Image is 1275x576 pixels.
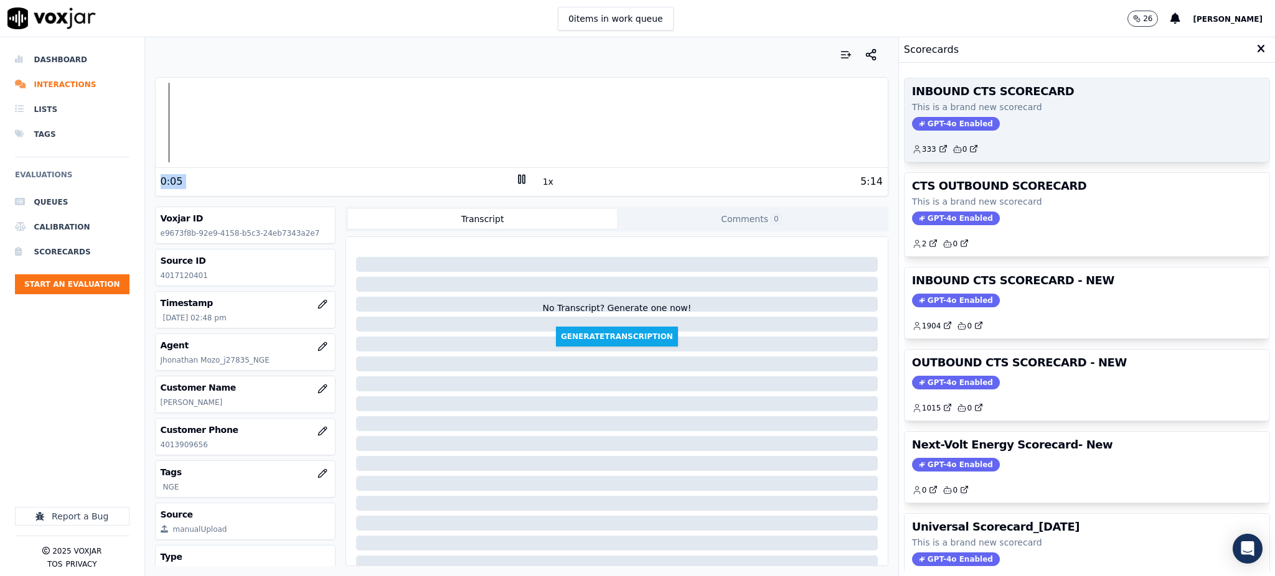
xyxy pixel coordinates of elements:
span: GPT-4o Enabled [912,552,1000,566]
a: 333 [912,144,948,154]
a: 0 [943,485,969,495]
h3: Source ID [161,254,331,267]
a: 2 [912,239,938,249]
h3: Timestamp [161,297,331,309]
button: TOS [47,559,62,569]
h3: INBOUND CTS SCORECARD - NEW [912,275,1262,286]
p: 2025 Voxjar [52,546,101,556]
button: 1x [540,173,556,190]
span: GPT-4o Enabled [912,211,1000,225]
a: 1904 [912,321,953,331]
button: 2 [912,239,943,249]
span: GPT-4o Enabled [912,294,1000,307]
button: Transcript [348,209,617,229]
a: Calibration [15,215,129,239]
p: This is a brand new scorecard [912,101,1262,113]
a: 0 [957,403,983,413]
button: 26 [1127,11,1158,27]
a: Tags [15,122,129,147]
button: 0 [912,485,943,495]
h3: INBOUND CTS SCORECARD [912,86,1262,97]
button: Start an Evaluation [15,274,129,294]
p: Jhonathan Mozo_j27835_NGE [161,355,331,365]
div: 5:14 [860,174,883,189]
h3: CTS OUTBOUND SCORECARD [912,180,1262,192]
button: 26 [1127,11,1170,27]
p: [DATE] 02:48 pm [163,313,331,323]
h6: Evaluations [15,167,129,190]
button: 333 [912,144,953,154]
div: 0:05 [161,174,183,189]
button: 1904 [912,321,957,331]
span: GPT-4o Enabled [912,117,1000,131]
button: 0items in work queue [558,7,674,30]
a: Interactions [15,72,129,97]
a: 0 [953,144,979,154]
a: Lists [15,97,129,122]
button: GenerateTranscription [556,327,678,346]
span: 0 [771,213,782,225]
button: Report a Bug [15,507,129,526]
a: Queues [15,190,129,215]
a: 1015 [912,403,953,413]
h3: Agent [161,339,331,351]
button: [PERSON_NAME] [1193,11,1275,26]
p: e9673f8b-92e9-4158-b5c3-24eb7343a2e7 [161,228,331,238]
button: 1015 [912,403,957,413]
a: 0 [943,239,969,249]
h3: Customer Phone [161,424,331,436]
div: Open Intercom Messenger [1233,534,1263,564]
p: 26 [1143,14,1152,24]
button: Comments [617,209,886,229]
div: No Transcript? Generate one now! [542,302,691,327]
a: 0 [912,485,938,495]
div: manualUpload [173,524,227,534]
div: Scorecards [899,37,1275,63]
h3: Tags [161,466,331,478]
button: Privacy [65,559,96,569]
p: NGE [163,482,331,492]
a: Scorecards [15,239,129,264]
h3: OUTBOUND CTS SCORECARD - NEW [912,357,1262,368]
h3: Type [161,550,331,563]
a: Dashboard [15,47,129,72]
h3: Customer Name [161,381,331,394]
span: GPT-4o Enabled [912,376,1000,389]
h3: Voxjar ID [161,212,331,225]
img: voxjar logo [7,7,96,29]
p: This is a brand new scorecard [912,536,1262,549]
p: 4013909656 [161,440,331,450]
span: GPT-4o Enabled [912,458,1000,471]
a: 0 [957,321,983,331]
h3: Universal Scorecard_[DATE] [912,521,1262,532]
p: 4017120401 [161,271,331,281]
h3: Next-Volt Energy Scorecard- New [912,439,1262,450]
span: [PERSON_NAME] [1193,15,1263,24]
p: This is a brand new scorecard [912,195,1262,208]
p: [PERSON_NAME] [161,397,331,407]
h3: Source [161,508,331,521]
